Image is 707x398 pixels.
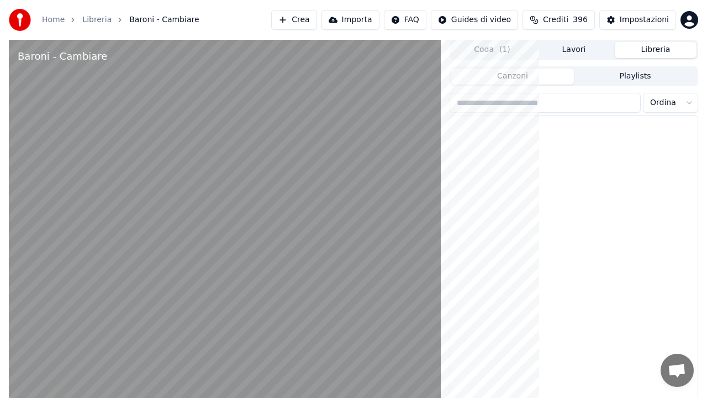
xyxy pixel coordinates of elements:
div: Baroni - Cambiare [18,49,107,64]
button: Playlists [574,69,697,85]
button: Crediti396 [523,10,595,30]
button: Lavori [533,42,615,58]
button: Guides di video [431,10,518,30]
span: 396 [573,14,588,25]
span: Baroni - Cambiare [129,14,199,25]
button: FAQ [384,10,426,30]
nav: breadcrumb [42,14,199,25]
button: Canzoni [451,69,574,85]
button: Libreria [615,42,697,58]
span: Ordina [650,97,676,108]
div: Impostazioni [620,14,669,25]
button: Impostazioni [599,10,676,30]
span: ( 1 ) [499,44,510,55]
a: Home [42,14,65,25]
button: Coda [451,42,533,58]
button: Importa [321,10,379,30]
a: Libreria [82,14,112,25]
div: Aprire la chat [661,354,694,387]
span: Crediti [543,14,568,25]
button: Crea [271,10,316,30]
img: youka [9,9,31,31]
